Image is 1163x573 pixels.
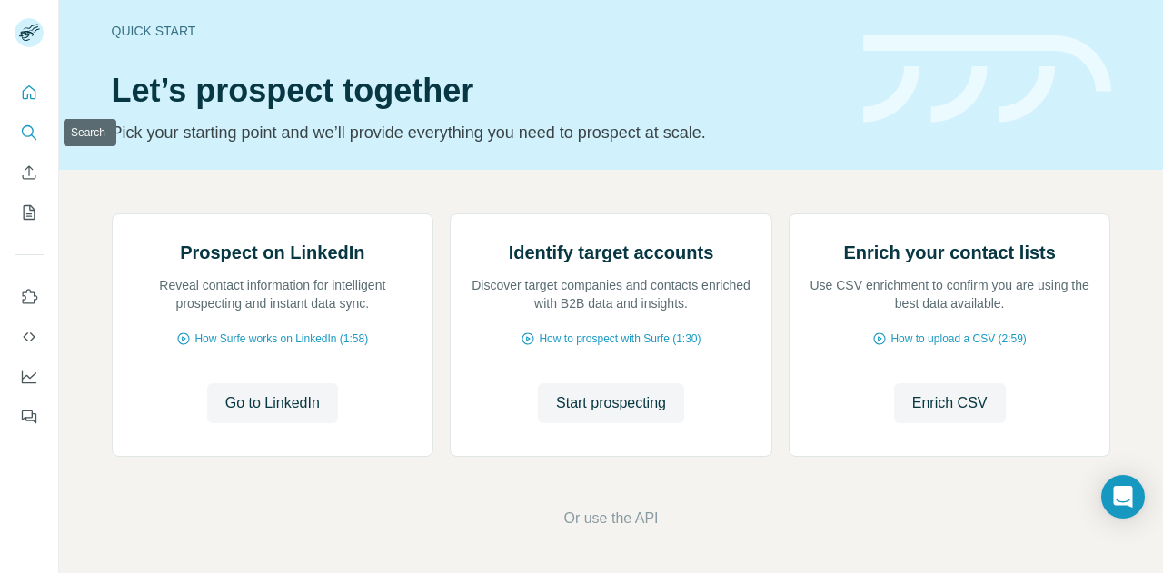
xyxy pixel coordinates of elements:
h2: Enrich your contact lists [843,240,1055,265]
button: Start prospecting [538,383,684,423]
button: Enrich CSV [894,383,1006,423]
h2: Identify target accounts [509,240,714,265]
span: Enrich CSV [912,392,988,414]
p: Discover target companies and contacts enriched with B2B data and insights. [469,276,753,312]
p: Reveal contact information for intelligent prospecting and instant data sync. [131,276,415,312]
button: My lists [15,196,44,229]
button: Quick start [15,76,44,109]
span: Start prospecting [556,392,666,414]
div: Open Intercom Messenger [1101,475,1145,519]
button: Go to LinkedIn [207,383,338,423]
button: Use Surfe on LinkedIn [15,281,44,313]
span: How to prospect with Surfe (1:30) [539,331,701,347]
span: How Surfe works on LinkedIn (1:58) [194,331,368,347]
button: Search [15,116,44,149]
button: Or use the API [563,508,658,529]
h2: Prospect on LinkedIn [180,240,364,265]
button: Enrich CSV [15,156,44,189]
p: Use CSV enrichment to confirm you are using the best data available. [808,276,1092,312]
span: How to upload a CSV (2:59) [890,331,1026,347]
button: Use Surfe API [15,321,44,353]
h1: Let’s prospect together [112,73,841,109]
button: Feedback [15,400,44,433]
img: banner [863,35,1111,123]
p: Pick your starting point and we’ll provide everything you need to prospect at scale. [112,120,841,145]
span: Go to LinkedIn [225,392,320,414]
button: Dashboard [15,361,44,393]
div: Quick start [112,22,841,40]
